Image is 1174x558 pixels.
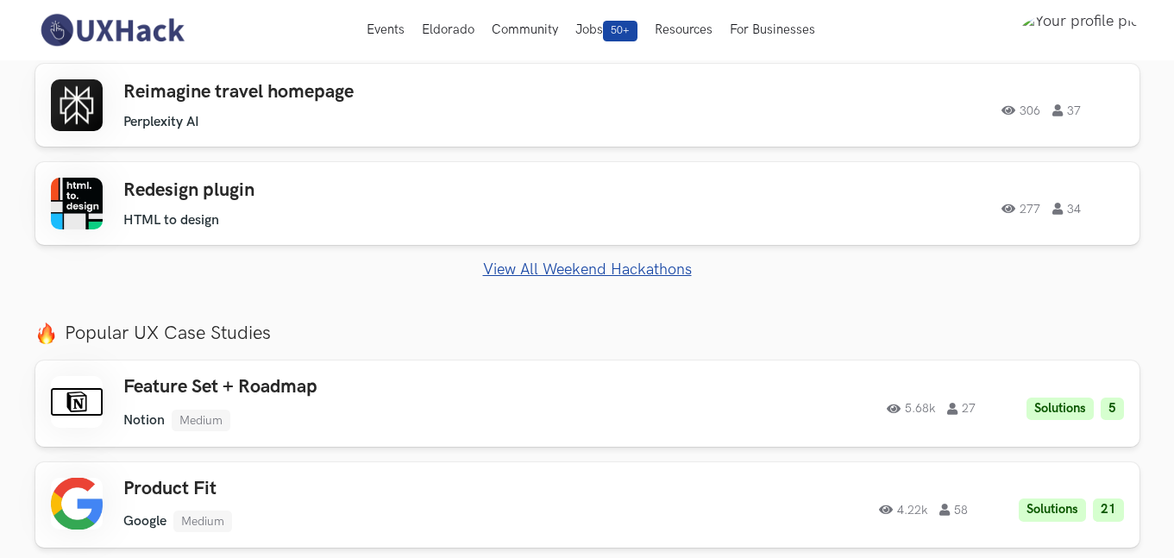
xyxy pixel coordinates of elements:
[1020,12,1139,48] img: Your profile pic
[173,511,232,532] li: Medium
[123,376,613,398] h3: Feature Set + Roadmap
[172,410,230,431] li: Medium
[123,478,613,500] h3: Product Fit
[35,12,189,48] img: UXHack-logo.png
[35,323,57,344] img: fire.png
[1001,203,1040,215] span: 277
[123,513,166,530] li: Google
[1026,398,1094,421] li: Solutions
[35,260,1139,279] a: View All Weekend Hackathons
[947,403,976,415] span: 27
[123,212,219,229] li: HTML to design
[123,114,199,130] li: Perplexity AI
[1101,398,1124,421] li: 5
[603,21,637,41] span: 50+
[887,403,935,415] span: 5.68k
[123,412,165,429] li: Notion
[1052,203,1081,215] span: 34
[1001,104,1040,116] span: 306
[123,179,613,202] h3: Redesign plugin
[1052,104,1081,116] span: 37
[1019,498,1086,522] li: Solutions
[1093,498,1124,522] li: 21
[879,504,927,516] span: 4.22k
[35,322,1139,345] label: Popular UX Case Studies
[35,162,1139,245] a: Redesign plugin HTML to design 277 34
[939,504,968,516] span: 58
[35,462,1139,548] a: Product Fit Google Medium 4.22k 58 Solutions 21
[35,64,1139,147] a: Reimagine travel homepage Perplexity AI 306 37
[123,81,613,103] h3: Reimagine travel homepage
[35,361,1139,446] a: Feature Set + Roadmap Notion Medium 5.68k 27 Solutions 5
